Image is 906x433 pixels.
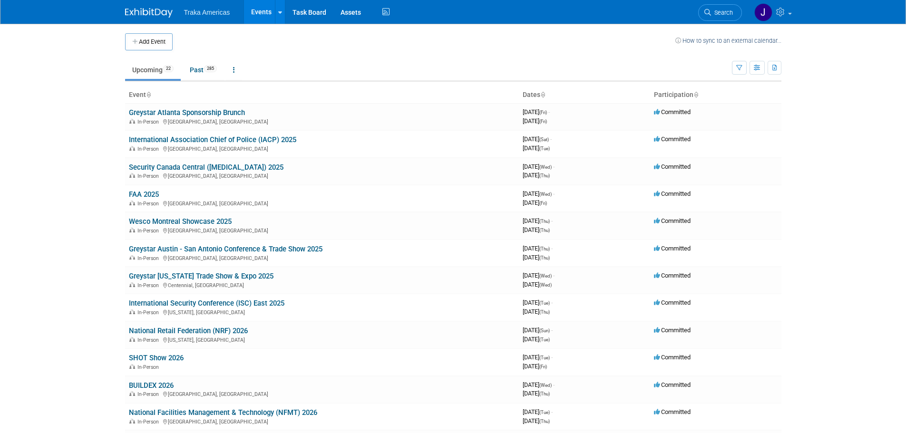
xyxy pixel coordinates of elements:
a: Sort by Start Date [540,91,545,98]
span: In-Person [137,119,162,125]
div: Centennial, [GEOGRAPHIC_DATA] [129,281,515,289]
span: (Fri) [539,119,547,124]
a: Greystar [US_STATE] Trade Show & Expo 2025 [129,272,273,280]
span: In-Person [137,201,162,207]
span: In-Person [137,146,162,152]
span: In-Person [137,228,162,234]
span: (Fri) [539,201,547,206]
span: Committed [654,163,691,170]
div: [GEOGRAPHIC_DATA], [GEOGRAPHIC_DATA] [129,226,515,234]
span: - [553,381,555,388]
span: [DATE] [523,390,550,397]
span: In-Person [137,309,162,316]
span: [DATE] [523,172,550,179]
span: Committed [654,108,691,115]
span: [DATE] [523,144,550,152]
span: In-Person [137,255,162,261]
span: Committed [654,135,691,143]
a: National Facilities Management & Technology (NFMT) 2026 [129,408,317,417]
a: Security Canada Central ([MEDICAL_DATA]) 2025 [129,163,283,172]
span: Committed [654,408,691,415]
span: - [551,299,553,306]
a: International Association Chief of Police (IACP) 2025 [129,135,296,144]
span: (Wed) [539,192,552,197]
span: (Tue) [539,146,550,151]
a: BUILDEX 2026 [129,381,174,390]
span: (Thu) [539,219,550,224]
a: How to sync to an external calendar... [675,37,781,44]
span: (Tue) [539,355,550,360]
span: [DATE] [523,135,552,143]
span: (Wed) [539,273,552,279]
span: (Thu) [539,173,550,178]
a: Greystar Atlanta Sponsorship Brunch [129,108,245,117]
span: [DATE] [523,163,555,170]
span: - [553,272,555,279]
img: In-Person Event [129,146,135,151]
div: [GEOGRAPHIC_DATA], [GEOGRAPHIC_DATA] [129,254,515,261]
span: Committed [654,272,691,279]
img: Jamie Saenz [754,3,772,21]
span: (Thu) [539,309,550,315]
span: Committed [654,327,691,334]
th: Event [125,87,519,103]
span: [DATE] [523,108,550,115]
div: [US_STATE], [GEOGRAPHIC_DATA] [129,308,515,316]
span: In-Person [137,173,162,179]
span: (Thu) [539,255,550,260]
span: (Fri) [539,364,547,369]
span: [DATE] [523,281,552,288]
span: In-Person [137,419,162,425]
div: [GEOGRAPHIC_DATA], [GEOGRAPHIC_DATA] [129,172,515,179]
img: In-Person Event [129,119,135,124]
span: - [551,217,553,224]
a: Wesco Montreal Showcase 2025 [129,217,232,226]
span: [DATE] [523,308,550,315]
div: [US_STATE], [GEOGRAPHIC_DATA] [129,336,515,343]
span: (Sat) [539,137,549,142]
span: (Sun) [539,328,550,333]
span: (Thu) [539,246,550,251]
span: [DATE] [523,363,547,370]
span: Committed [654,299,691,306]
span: Traka Americas [184,9,230,16]
span: (Thu) [539,419,550,424]
span: (Tue) [539,337,550,342]
span: Search [711,9,733,16]
a: Sort by Event Name [146,91,151,98]
img: ExhibitDay [125,8,173,18]
span: 285 [204,65,217,72]
span: [DATE] [523,199,547,206]
img: In-Person Event [129,282,135,287]
span: (Wed) [539,164,552,170]
span: [DATE] [523,226,550,233]
span: [DATE] [523,408,553,415]
span: - [553,163,555,170]
span: - [551,354,553,361]
img: In-Person Event [129,419,135,423]
span: In-Person [137,364,162,370]
a: National Retail Federation (NRF) 2026 [129,327,248,335]
span: (Thu) [539,228,550,233]
span: [DATE] [523,272,555,279]
span: [DATE] [523,327,553,334]
span: - [551,408,553,415]
span: - [548,108,550,115]
button: Add Event [125,33,173,50]
div: [GEOGRAPHIC_DATA], [GEOGRAPHIC_DATA] [129,117,515,125]
img: In-Person Event [129,364,135,369]
img: In-Person Event [129,391,135,396]
span: (Wed) [539,282,552,288]
img: In-Person Event [129,228,135,232]
span: In-Person [137,391,162,397]
th: Participation [650,87,781,103]
a: Past285 [183,61,224,79]
span: [DATE] [523,245,553,252]
span: (Tue) [539,410,550,415]
a: International Security Conference (ISC) East 2025 [129,299,284,308]
span: [DATE] [523,117,547,125]
span: Committed [654,245,691,252]
span: - [551,327,553,334]
a: Upcoming22 [125,61,181,79]
span: In-Person [137,337,162,343]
